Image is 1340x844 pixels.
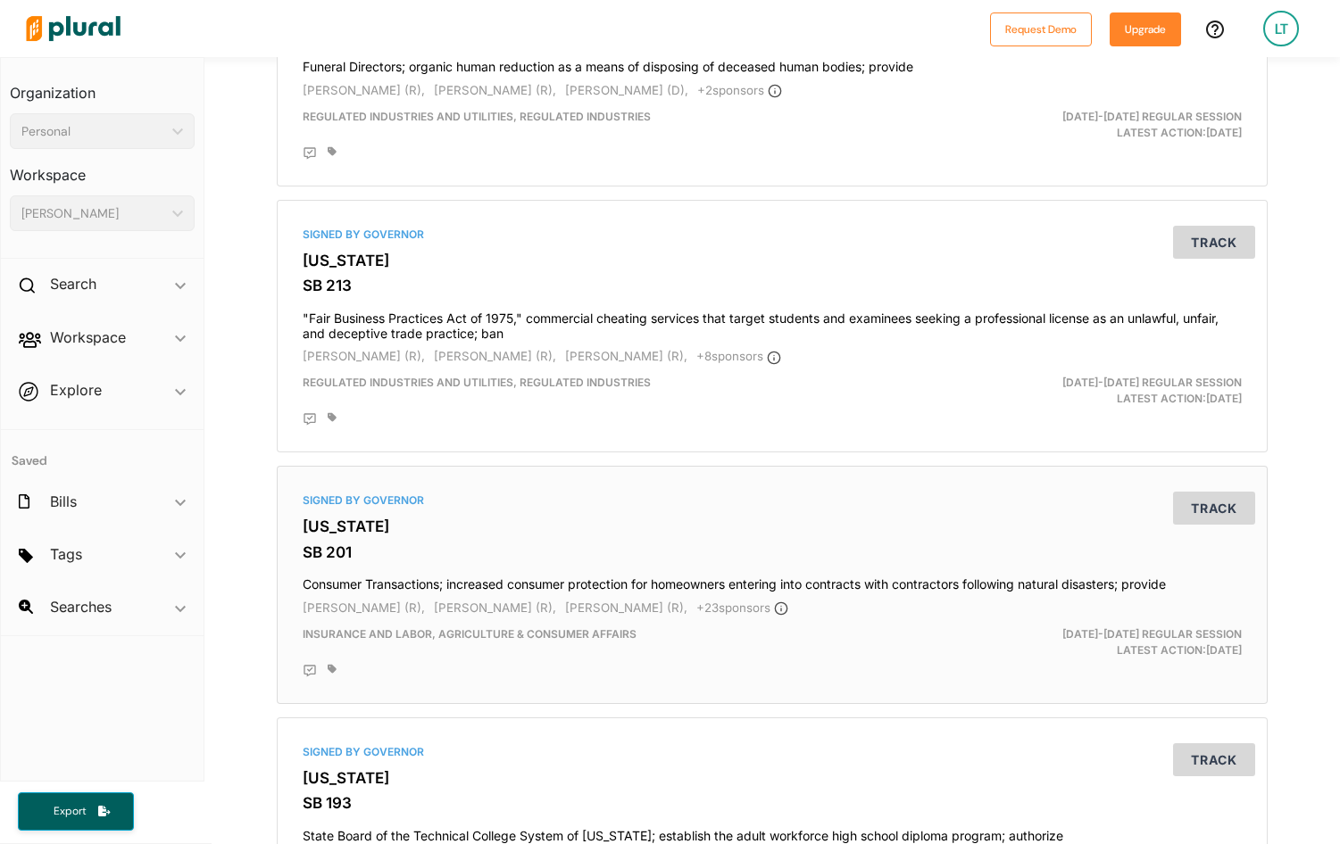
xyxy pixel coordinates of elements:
span: [DATE]-[DATE] Regular Session [1062,110,1242,123]
h4: State Board of the Technical College System of [US_STATE]; establish the adult workforce high sch... [303,820,1242,844]
span: Regulated Industries and Utilities, Regulated Industries [303,110,651,123]
div: Latest Action: [DATE] [933,626,1255,658]
h2: Bills [50,492,77,511]
button: Track [1173,492,1255,525]
span: + 23 sponsor s [696,600,788,615]
a: Upgrade [1110,20,1181,38]
span: [PERSON_NAME] (R), [565,600,687,615]
a: LT [1249,4,1313,54]
span: Export [41,804,98,819]
h3: SB 213 [303,277,1242,294]
div: Add Position Statement [303,412,317,426]
span: [PERSON_NAME] (R), [303,600,425,615]
h4: "Fair Business Practices Act of 1975," commercial cheating services that target students and exam... [303,302,1242,342]
div: Latest Action: [DATE] [933,109,1255,141]
button: Export [18,792,134,831]
h3: [US_STATE] [303,252,1242,269]
span: [DATE]-[DATE] Regular Session [1062,376,1242,389]
span: [DATE]-[DATE] Regular Session [1062,627,1242,641]
h3: SB 201 [303,543,1242,561]
span: Regulated Industries and Utilities, Regulated Industries [303,376,651,389]
div: Add Position Statement [303,146,317,161]
span: + 2 sponsor s [697,83,782,97]
h2: Workspace [50,327,126,347]
h3: SB 193 [303,794,1242,812]
button: Track [1173,226,1255,259]
h3: Organization [10,67,195,106]
span: Insurance and Labor, Agriculture & Consumer Affairs [303,627,637,641]
div: LT [1263,11,1299,46]
div: Add tags [328,664,337,674]
h3: [US_STATE] [303,517,1242,535]
div: [PERSON_NAME] [21,204,165,223]
h3: Workspace [10,149,195,188]
span: + 8 sponsor s [696,349,781,363]
div: Signed by Governor [303,744,1242,760]
span: [PERSON_NAME] (R), [565,349,687,363]
span: [PERSON_NAME] (R), [434,349,556,363]
div: Add tags [328,412,337,423]
div: Add tags [328,146,337,157]
div: Add Position Statement [303,664,317,678]
div: Signed by Governor [303,492,1242,509]
h3: [US_STATE] [303,769,1242,787]
span: [PERSON_NAME] (D), [565,83,688,97]
div: Latest Action: [DATE] [933,375,1255,407]
button: Upgrade [1110,12,1181,46]
div: Personal [21,122,165,141]
span: [PERSON_NAME] (R), [303,349,425,363]
h4: Saved [1,430,204,474]
div: Signed by Governor [303,227,1242,243]
span: [PERSON_NAME] (R), [434,600,556,615]
button: Track [1173,743,1255,776]
button: Request Demo [990,12,1092,46]
span: [PERSON_NAME] (R), [434,83,556,97]
h2: Search [50,274,96,294]
h4: Consumer Transactions; increased consumer protection for homeowners entering into contracts with ... [303,568,1242,592]
h4: Funeral Directors; organic human reduction as a means of disposing of deceased human bodies; provide [303,51,1242,75]
a: Request Demo [990,20,1092,38]
span: [PERSON_NAME] (R), [303,83,425,97]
